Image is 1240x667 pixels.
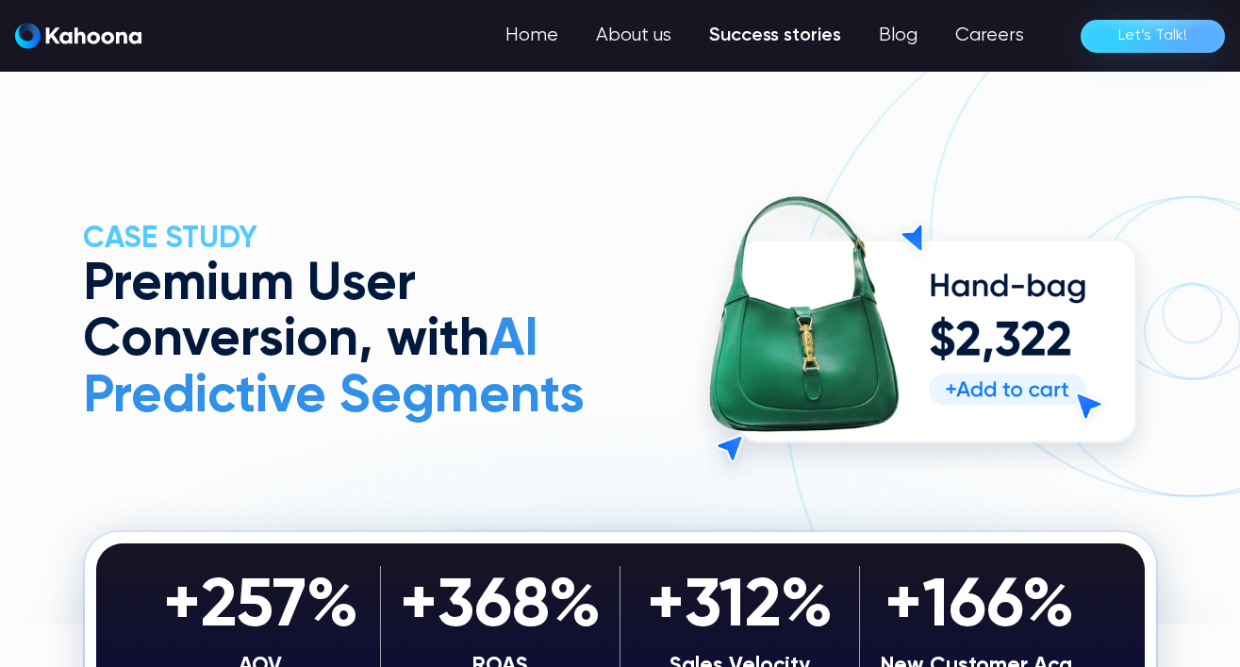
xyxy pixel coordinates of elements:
a: Home [487,17,577,55]
div: +312% [630,566,850,649]
div: Let’s Talk! [1118,21,1187,51]
a: Let’s Talk! [1081,20,1225,53]
a: Blog [860,17,936,55]
span: AI Predictive Segments [83,314,585,423]
h1: Premium User Conversion, with [83,258,604,425]
div: +257% [151,566,371,649]
h2: CASE Study [83,221,604,257]
a: Careers [936,17,1043,55]
a: Success stories [690,17,860,55]
a: home [15,23,141,50]
img: Kahoona logo white [15,23,141,49]
div: +368% [390,566,610,649]
div: +166% [869,566,1090,649]
a: About us [577,17,690,55]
